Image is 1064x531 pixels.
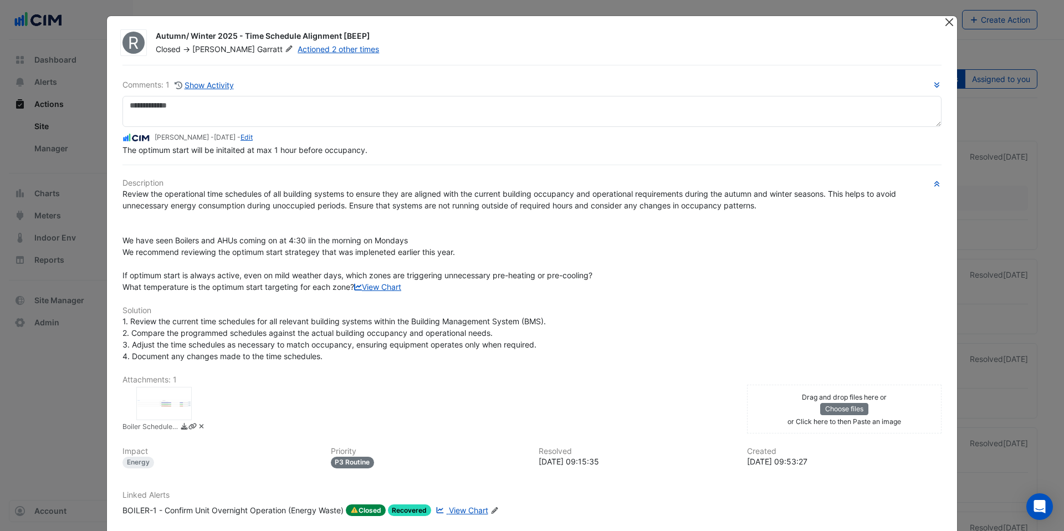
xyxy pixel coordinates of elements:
[802,393,887,401] small: Drag and drop files here or
[241,133,253,141] a: Edit
[331,457,375,468] div: P3 Routine
[197,422,206,433] a: Delete
[122,375,942,385] h6: Attachments: 1
[122,457,154,468] div: Energy
[331,447,526,456] h6: Priority
[539,456,734,467] div: [DATE] 09:15:35
[122,316,546,361] span: 1. Review the current time schedules for all relevant building systems within the Building Manage...
[174,79,234,91] button: Show Activity
[122,306,942,315] h6: Solution
[156,30,930,44] div: Autumn/ Winter 2025 - Time Schedule Alignment [BEEP]
[257,44,295,55] span: Garratt
[156,44,181,54] span: Closed
[747,456,942,467] div: [DATE] 09:53:27
[449,506,488,515] span: View Chart
[388,504,432,516] span: Recovered
[122,504,344,517] div: BOILER-1 - Confirm Unit Overnight Operation (Energy Waste)
[180,422,188,433] a: Download
[787,417,901,426] small: or Click here to then Paste an image
[354,282,401,292] a: View Chart
[122,145,367,155] span: The optimum start will be initaited at max 1 hour before occupancy.
[192,44,255,54] span: [PERSON_NAME]
[1026,493,1053,520] div: Open Intercom Messenger
[214,133,236,141] span: 2025-05-29 09:15:20
[122,447,318,456] h6: Impact
[122,491,942,500] h6: Linked Alerts
[136,387,192,420] div: Boiler Schedule.png
[122,178,942,188] h6: Description
[298,44,379,54] a: Actioned 2 other times
[433,504,488,517] a: View Chart
[122,79,234,91] div: Comments: 1
[128,34,139,51] span: R
[346,504,386,517] span: Closed
[188,422,197,433] a: Copy link to clipboard
[183,44,190,54] span: ->
[539,447,734,456] h6: Resolved
[747,447,942,456] h6: Created
[120,32,147,54] fa-layers: Royal Air
[820,403,868,415] button: Choose files
[122,189,898,292] span: Review the operational time schedules of all building systems to ensure they are aligned with the...
[943,16,955,28] button: Close
[122,132,150,144] img: CIM
[490,507,499,515] fa-icon: Edit Linked Alerts
[122,422,178,433] small: Boiler Schedule.png
[155,132,253,142] small: [PERSON_NAME] - -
